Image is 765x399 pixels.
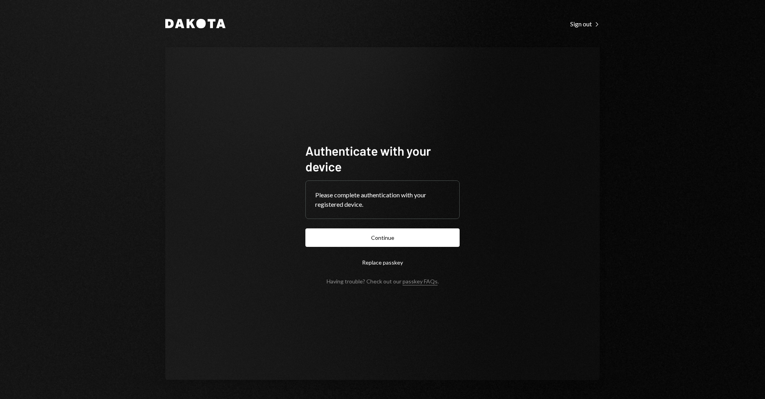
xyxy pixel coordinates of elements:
button: Continue [305,228,460,247]
div: Sign out [570,20,600,28]
button: Replace passkey [305,253,460,272]
div: Having trouble? Check out our . [327,278,439,285]
div: Please complete authentication with your registered device. [315,190,450,209]
a: Sign out [570,19,600,28]
a: passkey FAQs [403,278,438,285]
h1: Authenticate with your device [305,143,460,174]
